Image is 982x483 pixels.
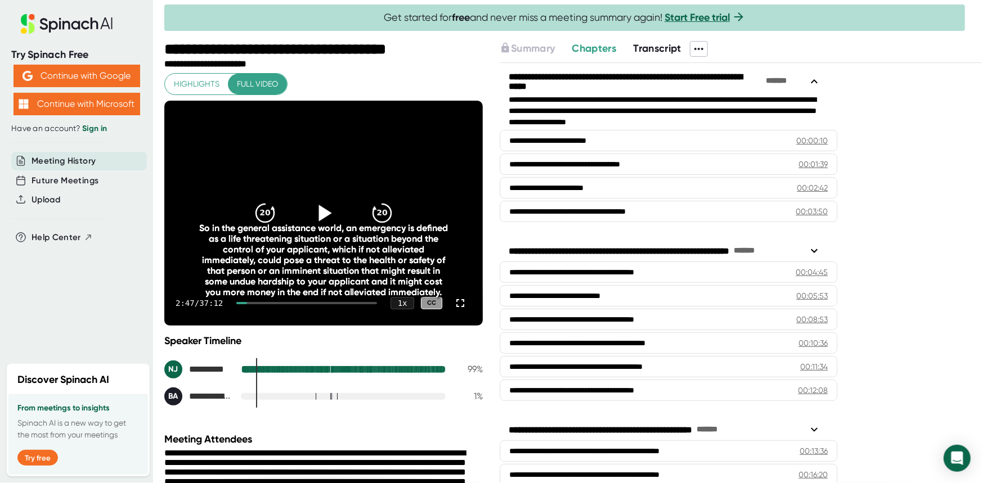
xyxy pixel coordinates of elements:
[633,41,681,56] button: Transcript
[796,290,828,301] div: 00:05:53
[455,364,483,374] div: 99 %
[176,299,223,308] div: 2:47 / 37:12
[14,93,140,115] button: Continue with Microsoft
[17,450,58,466] button: Try free
[799,469,828,480] div: 00:16:20
[633,42,681,55] span: Transcript
[165,74,228,94] button: Highlights
[800,361,828,372] div: 00:11:34
[391,297,414,309] div: 1 x
[572,41,617,56] button: Chapters
[800,445,828,457] div: 00:13:36
[384,11,746,24] span: Get started for and never miss a meeting summary again!
[164,433,486,445] div: Meeting Attendees
[32,174,98,187] button: Future Meetings
[572,42,617,55] span: Chapters
[665,11,730,24] a: Start Free trial
[796,206,828,217] div: 00:03:50
[164,335,483,347] div: Speaker Timeline
[17,404,139,413] h3: From meetings to insights
[455,391,483,401] div: 1 %
[511,42,555,55] span: Summary
[796,267,828,278] div: 00:04:45
[421,297,442,310] div: CC
[32,193,60,206] button: Upload
[500,41,555,56] button: Summary
[32,155,96,168] button: Meeting History
[944,445,971,472] div: Open Intercom Messenger
[196,223,451,297] div: So in the general assistance world, an emergency is defined as a life threatening situation or a ...
[797,182,828,193] div: 00:02:42
[452,11,470,24] b: free
[799,159,828,170] div: 00:01:39
[164,387,232,405] div: Bailey, Brooke A
[32,231,93,244] button: Help Center
[796,314,828,325] div: 00:08:53
[174,77,219,91] span: Highlights
[799,337,828,349] div: 00:10:36
[237,77,278,91] span: Full video
[11,124,142,134] div: Have an account?
[164,360,182,378] div: NJ
[17,372,109,387] h2: Discover Spinach AI
[32,231,81,244] span: Help Center
[228,74,287,94] button: Full video
[500,41,572,57] div: Upgrade to access
[164,387,182,405] div: BA
[14,65,140,87] button: Continue with Google
[82,124,107,133] a: Sign in
[798,385,828,396] div: 00:12:08
[796,135,828,146] div: 00:00:10
[23,71,33,81] img: Aehbyd4JwY73AAAAAElFTkSuQmCC
[11,48,142,61] div: Try Spinach Free
[17,417,139,441] p: Spinach AI is a new way to get the most from your meetings
[164,360,232,378] div: Noll, Judi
